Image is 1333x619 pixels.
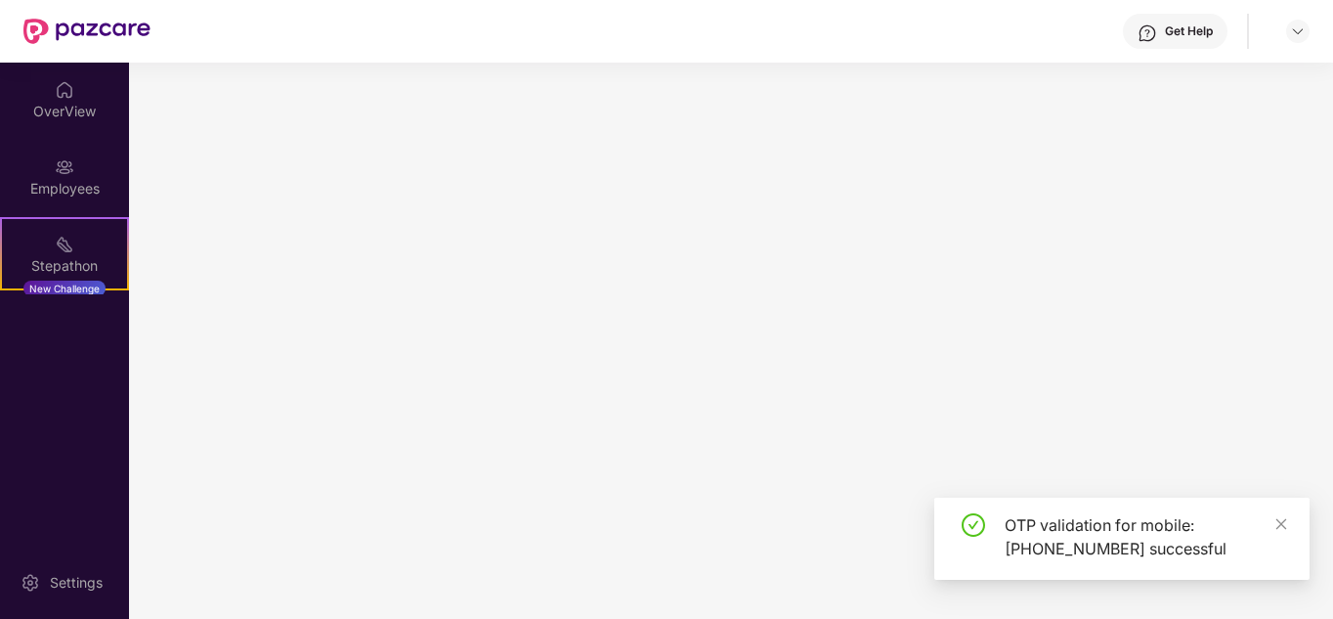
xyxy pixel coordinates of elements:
[1165,23,1213,39] div: Get Help
[962,513,985,537] span: check-circle
[1005,513,1286,560] div: OTP validation for mobile: [PHONE_NUMBER] successful
[44,573,108,593] div: Settings
[55,157,74,177] img: svg+xml;base64,PHN2ZyBpZD0iRW1wbG95ZWVzIiB4bWxucz0iaHR0cDovL3d3dy53My5vcmcvMjAwMC9zdmciIHdpZHRoPS...
[1274,517,1288,531] span: close
[23,19,150,44] img: New Pazcare Logo
[1290,23,1306,39] img: svg+xml;base64,PHN2ZyBpZD0iRHJvcGRvd24tMzJ4MzIiIHhtbG5zPSJodHRwOi8vd3d3LnczLm9yZy8yMDAwL3N2ZyIgd2...
[1138,23,1157,43] img: svg+xml;base64,PHN2ZyBpZD0iSGVscC0zMngzMiIgeG1sbnM9Imh0dHA6Ly93d3cudzMub3JnLzIwMDAvc3ZnIiB3aWR0aD...
[55,235,74,254] img: svg+xml;base64,PHN2ZyB4bWxucz0iaHR0cDovL3d3dy53My5vcmcvMjAwMC9zdmciIHdpZHRoPSIyMSIgaGVpZ2h0PSIyMC...
[55,80,74,100] img: svg+xml;base64,PHN2ZyBpZD0iSG9tZSIgeG1sbnM9Imh0dHA6Ly93d3cudzMub3JnLzIwMDAvc3ZnIiB3aWR0aD0iMjAiIG...
[23,281,106,296] div: New Challenge
[21,573,40,593] img: svg+xml;base64,PHN2ZyBpZD0iU2V0dGluZy0yMHgyMCIgeG1sbnM9Imh0dHA6Ly93d3cudzMub3JnLzIwMDAvc3ZnIiB3aW...
[2,256,127,276] div: Stepathon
